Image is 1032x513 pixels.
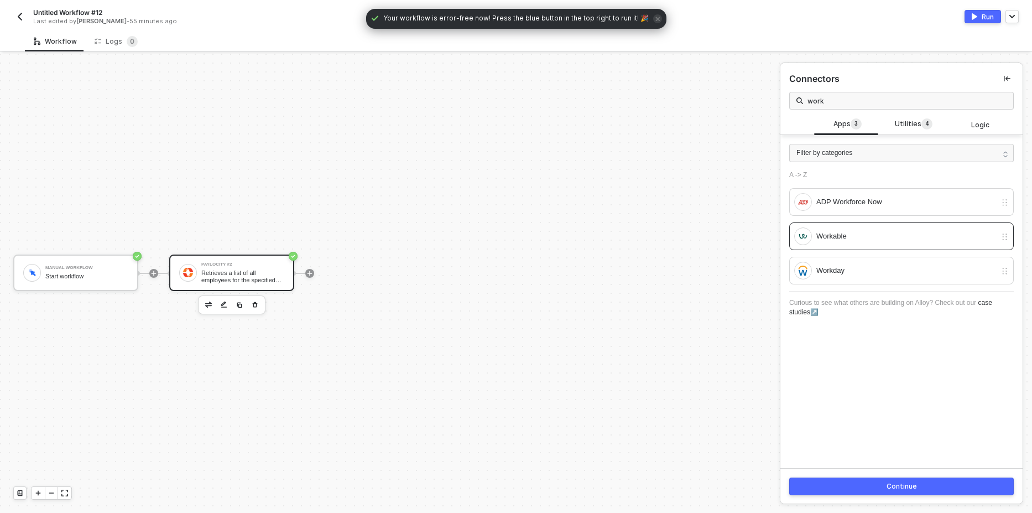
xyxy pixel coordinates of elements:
[35,490,41,496] span: icon-play
[27,268,37,277] img: icon
[789,291,1014,324] div: Curious to see what others are building on Alloy? Check out our
[895,118,932,131] span: Utilities
[816,265,996,277] div: Workday
[371,14,379,23] span: icon-check
[61,490,68,496] span: icon-expand
[1000,232,1009,241] img: drag
[217,298,231,312] button: edit-cred
[789,478,1014,495] button: Continue
[236,302,243,308] img: copy-block
[798,231,808,241] img: integration-icon
[971,120,989,130] span: Logic
[816,230,996,242] div: Workable
[1000,267,1009,276] img: drag
[1004,75,1010,82] span: icon-collapse-left
[789,73,840,85] div: Connectors
[798,266,808,276] img: integration-icon
[965,10,1001,23] button: activateRun
[33,17,491,25] div: Last edited by - 55 minutes ago
[233,298,246,312] button: copy-block
[33,8,102,17] span: Untitled Workflow #12
[789,299,992,316] a: case studies↗
[150,270,157,277] span: icon-play
[133,252,142,261] span: icon-success-page
[798,197,808,207] img: integration-icon
[202,298,215,312] button: edit-cred
[807,95,1007,107] input: Search all blocks
[45,266,128,270] div: Manual Workflow
[972,13,977,20] img: activate
[854,120,858,128] span: 3
[816,196,996,208] div: ADP Workforce Now
[48,490,55,496] span: icon-minus
[306,270,313,277] span: icon-play
[221,301,227,309] img: edit-cred
[95,36,138,47] div: Logs
[926,120,929,128] span: 4
[851,118,862,129] sup: 3
[796,148,852,158] span: Filter by categories
[921,118,932,129] sup: 4
[15,12,24,21] img: back
[833,118,862,131] span: Apps
[127,36,138,47] sup: 0
[205,302,212,307] img: edit-cred
[789,171,1014,179] div: A -> Z
[201,262,284,267] div: Paylocity #2
[384,13,649,24] span: Your workflow is error-free now! Press the blue button in the top right to run it! 🎉
[887,482,917,491] div: Continue
[34,37,77,46] div: Workflow
[201,270,284,283] div: Retrieves a list of all employees for the specified company.
[796,97,803,104] img: search
[183,268,193,278] img: icon
[1000,198,1009,207] img: drag
[76,17,127,25] span: [PERSON_NAME]
[982,12,994,22] div: Run
[45,273,128,280] div: Start workflow
[289,252,298,261] span: icon-success-page
[653,14,662,23] span: icon-close
[13,10,27,23] button: back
